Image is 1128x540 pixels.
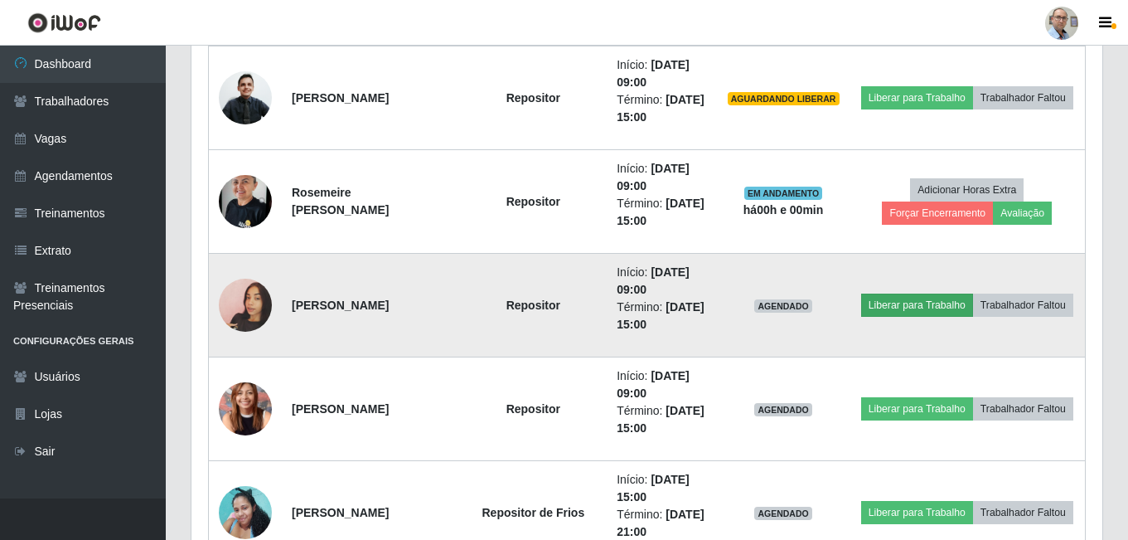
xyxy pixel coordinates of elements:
[882,202,993,225] button: Forçar Encerramento
[728,92,840,105] span: AGUARDANDO LIBERAR
[754,507,812,520] span: AGENDADO
[754,403,812,416] span: AGENDADO
[292,186,389,216] strong: Rosemeire [PERSON_NAME]
[910,178,1024,202] button: Adicionar Horas Extra
[292,506,389,519] strong: [PERSON_NAME]
[617,402,707,437] li: Término:
[617,265,690,296] time: [DATE] 09:00
[743,203,824,216] strong: há 00 h e 00 min
[617,162,690,192] time: [DATE] 09:00
[617,195,707,230] li: Término:
[506,195,560,208] strong: Repositor
[744,187,823,200] span: EM ANDAMENTO
[617,264,707,299] li: Início:
[617,91,707,126] li: Término:
[617,160,707,195] li: Início:
[617,299,707,333] li: Término:
[292,299,389,312] strong: [PERSON_NAME]
[292,402,389,416] strong: [PERSON_NAME]
[617,473,690,504] time: [DATE] 15:00
[219,167,272,237] img: 1739996135764.jpeg
[973,397,1073,421] button: Trabalhador Faltou
[617,369,690,400] time: [DATE] 09:00
[506,402,560,416] strong: Repositor
[617,367,707,402] li: Início:
[973,86,1073,109] button: Trabalhador Faltou
[973,501,1073,524] button: Trabalhador Faltou
[219,258,272,353] img: 1751751673457.jpeg
[861,397,973,421] button: Liberar para Trabalho
[27,12,101,33] img: CoreUI Logo
[482,506,585,519] strong: Repositor de Frios
[219,373,272,445] img: 1755455072795.jpeg
[292,91,389,105] strong: [PERSON_NAME]
[861,294,973,317] button: Liberar para Trabalho
[754,299,812,313] span: AGENDADO
[617,58,690,89] time: [DATE] 09:00
[993,202,1052,225] button: Avaliação
[861,501,973,524] button: Liberar para Trabalho
[861,86,973,109] button: Liberar para Trabalho
[506,299,560,312] strong: Repositor
[973,294,1073,317] button: Trabalhador Faltou
[219,70,272,127] img: 1625782717345.jpeg
[506,91,560,105] strong: Repositor
[617,56,707,91] li: Início:
[617,471,707,506] li: Início:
